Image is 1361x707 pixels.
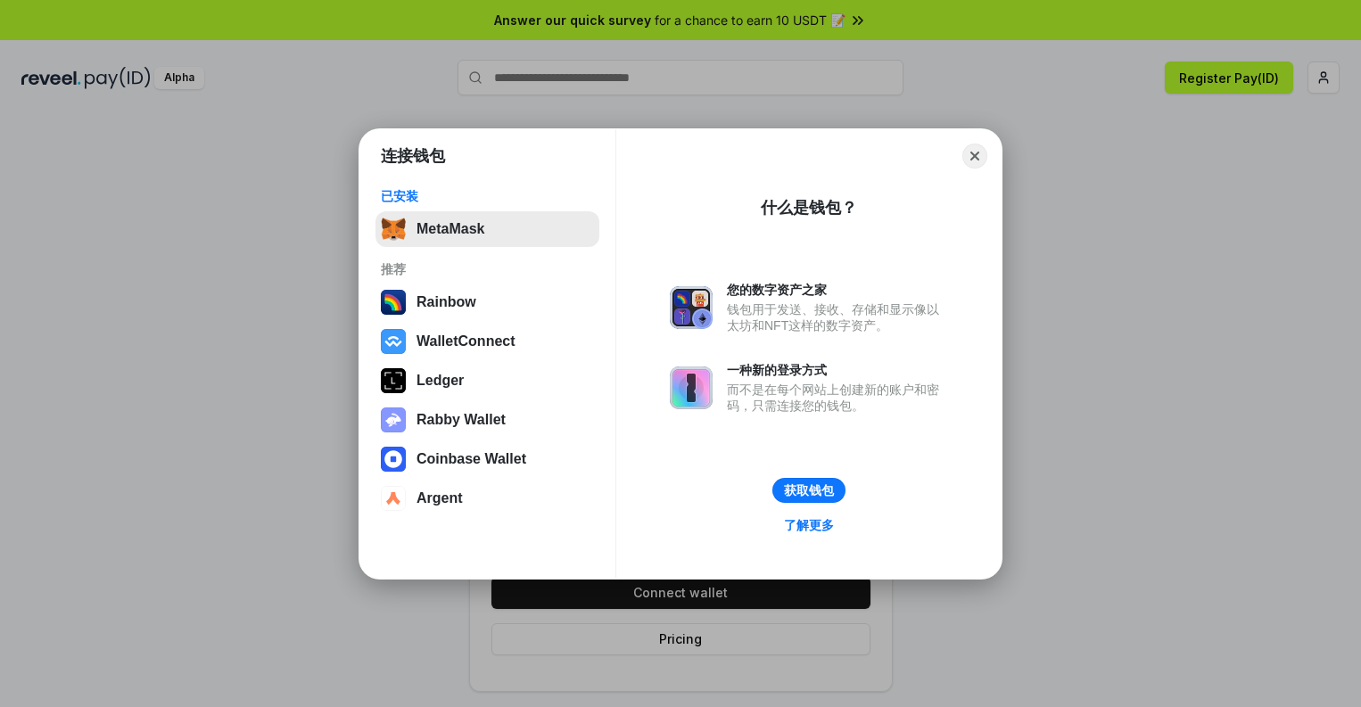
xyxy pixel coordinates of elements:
div: MetaMask [417,221,484,237]
button: Rabby Wallet [375,402,599,438]
button: Argent [375,481,599,516]
div: 获取钱包 [784,482,834,498]
div: 什么是钱包？ [761,197,857,218]
img: svg+xml,%3Csvg%20xmlns%3D%22http%3A%2F%2Fwww.w3.org%2F2000%2Fsvg%22%20width%3D%2228%22%20height%3... [381,368,406,393]
img: svg+xml,%3Csvg%20width%3D%2228%22%20height%3D%2228%22%20viewBox%3D%220%200%2028%2028%22%20fill%3D... [381,447,406,472]
div: 钱包用于发送、接收、存储和显示像以太坊和NFT这样的数字资产。 [727,301,948,333]
a: 了解更多 [773,514,845,537]
button: Close [962,144,987,169]
button: Ledger [375,363,599,399]
div: 已安装 [381,188,594,204]
div: Rainbow [417,294,476,310]
button: Coinbase Wallet [375,441,599,477]
div: 推荐 [381,261,594,277]
div: Ledger [417,373,464,389]
div: 您的数字资产之家 [727,282,948,298]
button: WalletConnect [375,324,599,359]
div: Rabby Wallet [417,412,506,428]
div: 了解更多 [784,517,834,533]
img: svg+xml,%3Csvg%20xmlns%3D%22http%3A%2F%2Fwww.w3.org%2F2000%2Fsvg%22%20fill%3D%22none%22%20viewBox... [670,286,713,329]
div: 一种新的登录方式 [727,362,948,378]
img: svg+xml,%3Csvg%20width%3D%22120%22%20height%3D%22120%22%20viewBox%3D%220%200%20120%20120%22%20fil... [381,290,406,315]
div: Argent [417,490,463,506]
button: Rainbow [375,284,599,320]
img: svg+xml,%3Csvg%20xmlns%3D%22http%3A%2F%2Fwww.w3.org%2F2000%2Fsvg%22%20fill%3D%22none%22%20viewBox... [381,407,406,432]
img: svg+xml,%3Csvg%20width%3D%2228%22%20height%3D%2228%22%20viewBox%3D%220%200%2028%2028%22%20fill%3D... [381,486,406,511]
img: svg+xml,%3Csvg%20fill%3D%22none%22%20height%3D%2233%22%20viewBox%3D%220%200%2035%2033%22%20width%... [381,217,406,242]
h1: 连接钱包 [381,145,445,167]
div: WalletConnect [417,333,516,349]
img: svg+xml,%3Csvg%20xmlns%3D%22http%3A%2F%2Fwww.w3.org%2F2000%2Fsvg%22%20fill%3D%22none%22%20viewBox... [670,366,713,409]
div: 而不是在每个网站上创建新的账户和密码，只需连接您的钱包。 [727,382,948,414]
div: Coinbase Wallet [417,451,526,467]
button: 获取钱包 [772,478,845,503]
img: svg+xml,%3Csvg%20width%3D%2228%22%20height%3D%2228%22%20viewBox%3D%220%200%2028%2028%22%20fill%3D... [381,329,406,354]
button: MetaMask [375,211,599,247]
